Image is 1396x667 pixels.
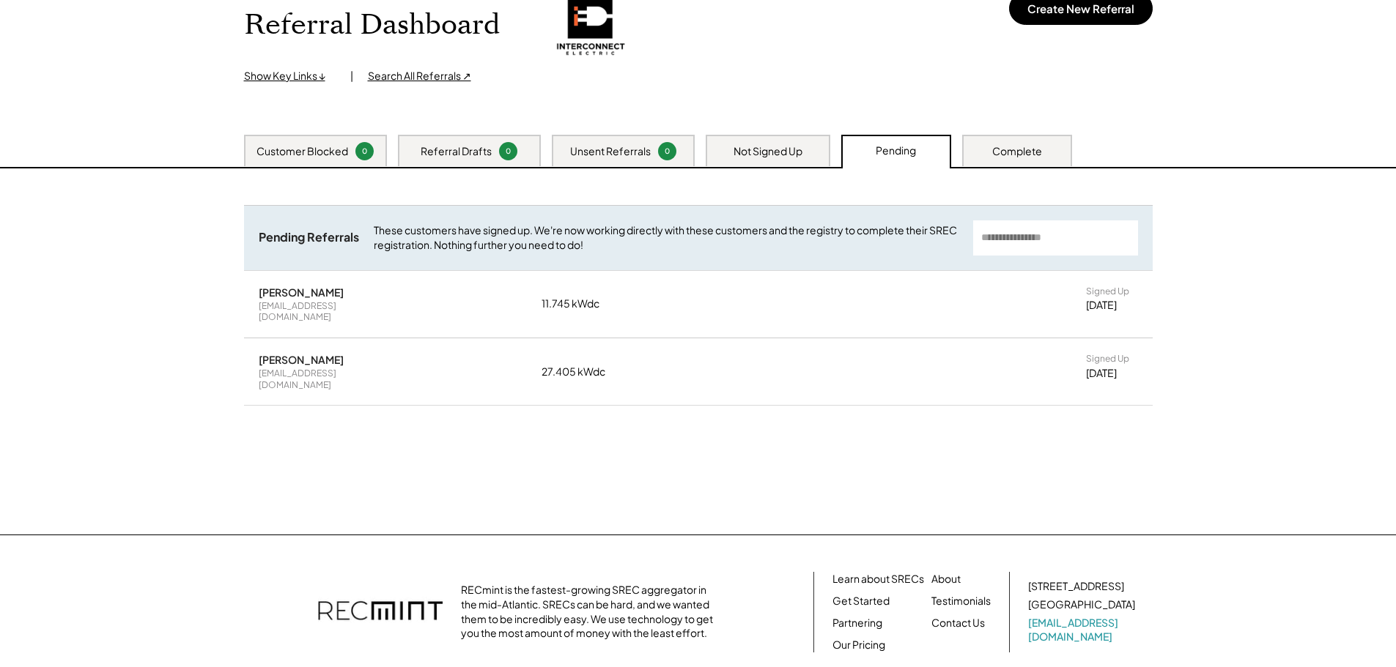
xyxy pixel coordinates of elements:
a: Testimonials [931,594,991,608]
div: Not Signed Up [734,144,802,159]
h1: Referral Dashboard [244,8,500,42]
div: Referral Drafts [421,144,492,159]
div: 27.405 kWdc [542,365,615,379]
div: These customers have signed up. We're now working directly with these customers and the registry ... [374,223,959,252]
div: Show Key Links ↓ [244,69,336,83]
img: recmint-logotype%403x.png [318,586,443,638]
div: Unsent Referrals [570,144,651,159]
div: RECmint is the fastest-growing SREC aggregator in the mid-Atlantic. SRECs can be hard, and we wan... [461,583,721,640]
a: [EMAIL_ADDRESS][DOMAIN_NAME] [1028,616,1138,644]
a: Get Started [832,594,890,608]
a: Partnering [832,616,882,630]
div: | [350,69,353,83]
div: Signed Up [1086,353,1129,365]
div: 0 [358,146,372,157]
div: 0 [660,146,674,157]
div: [PERSON_NAME] [259,353,344,366]
div: [DATE] [1086,298,1117,313]
a: Contact Us [931,616,985,630]
div: [DATE] [1086,366,1117,381]
div: Search All Referrals ↗ [368,69,471,83]
div: Pending Referrals [259,230,359,245]
div: [EMAIL_ADDRESS][DOMAIN_NAME] [259,368,398,390]
div: Customer Blocked [256,144,348,159]
div: [GEOGRAPHIC_DATA] [1028,597,1135,612]
div: Signed Up [1086,286,1129,297]
div: [STREET_ADDRESS] [1028,579,1124,594]
div: 11.745 kWdc [542,297,615,311]
a: About [931,572,961,586]
div: [EMAIL_ADDRESS][DOMAIN_NAME] [259,300,398,323]
div: 0 [501,146,515,157]
div: Complete [992,144,1042,159]
div: [PERSON_NAME] [259,286,344,299]
div: Pending [876,144,916,158]
a: Our Pricing [832,638,885,652]
a: Learn about SRECs [832,572,924,586]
